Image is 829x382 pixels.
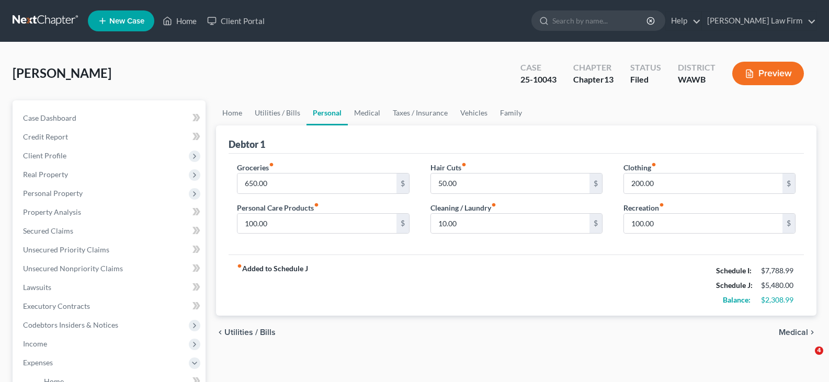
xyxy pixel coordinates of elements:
[604,74,614,84] span: 13
[589,214,602,234] div: $
[237,162,274,173] label: Groceries
[761,280,796,291] div: $5,480.00
[23,320,118,329] span: Codebtors Insiders & Notices
[23,132,68,141] span: Credit Report
[109,17,144,25] span: New Case
[348,100,387,125] a: Medical
[520,62,557,74] div: Case
[237,263,242,269] i: fiber_manual_record
[702,11,816,30] a: [PERSON_NAME] Law Firm
[15,203,206,222] a: Property Analysis
[23,302,90,310] span: Executory Contracts
[216,328,276,337] button: chevron_left Utilities / Bills
[23,151,66,160] span: Client Profile
[23,264,123,273] span: Unsecured Nonpriority Claims
[678,62,716,74] div: District
[589,173,602,193] div: $
[494,100,528,125] a: Family
[23,245,109,254] span: Unsecured Priority Claims
[15,278,206,297] a: Lawsuits
[520,74,557,86] div: 25-10043
[454,100,494,125] a: Vehicles
[815,346,823,355] span: 4
[716,281,753,290] strong: Schedule J:
[659,202,664,207] i: fiber_manual_record
[23,339,47,348] span: Income
[430,202,496,213] label: Cleaning / Laundry
[624,214,782,234] input: --
[573,62,614,74] div: Chapter
[314,202,319,207] i: fiber_manual_record
[15,128,206,146] a: Credit Report
[387,100,454,125] a: Taxes / Insurance
[573,74,614,86] div: Chapter
[229,138,265,151] div: Debtor 1
[23,283,51,292] span: Lawsuits
[396,214,409,234] div: $
[15,222,206,240] a: Secured Claims
[779,328,808,337] span: Medical
[732,62,804,85] button: Preview
[23,189,83,198] span: Personal Property
[224,328,276,337] span: Utilities / Bills
[216,100,248,125] a: Home
[237,214,396,234] input: --
[430,162,467,173] label: Hair Cuts
[157,11,202,30] a: Home
[431,214,589,234] input: --
[491,202,496,207] i: fiber_manual_record
[306,100,348,125] a: Personal
[761,295,796,305] div: $2,308.99
[761,265,796,276] div: $7,788.99
[202,11,270,30] a: Client Portal
[216,328,224,337] i: chevron_left
[779,328,816,337] button: Medical chevron_right
[630,74,661,86] div: Filed
[269,162,274,167] i: fiber_manual_record
[23,113,76,122] span: Case Dashboard
[237,173,396,193] input: --
[396,173,409,193] div: $
[23,358,53,367] span: Expenses
[431,173,589,193] input: --
[793,346,819,372] iframe: Intercom live chat
[723,295,751,304] strong: Balance:
[237,263,308,307] strong: Added to Schedule J
[23,170,68,179] span: Real Property
[651,162,656,167] i: fiber_manual_record
[630,62,661,74] div: Status
[716,266,752,275] strong: Schedule I:
[624,173,782,193] input: --
[782,173,795,193] div: $
[23,226,73,235] span: Secured Claims
[248,100,306,125] a: Utilities / Bills
[15,240,206,259] a: Unsecured Priority Claims
[13,65,111,80] span: [PERSON_NAME]
[237,202,319,213] label: Personal Care Products
[15,109,206,128] a: Case Dashboard
[15,259,206,278] a: Unsecured Nonpriority Claims
[678,74,716,86] div: WAWB
[15,297,206,316] a: Executory Contracts
[666,11,701,30] a: Help
[552,11,648,30] input: Search by name...
[623,202,664,213] label: Recreation
[808,328,816,337] i: chevron_right
[623,162,656,173] label: Clothing
[23,207,81,216] span: Property Analysis
[782,214,795,234] div: $
[461,162,467,167] i: fiber_manual_record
